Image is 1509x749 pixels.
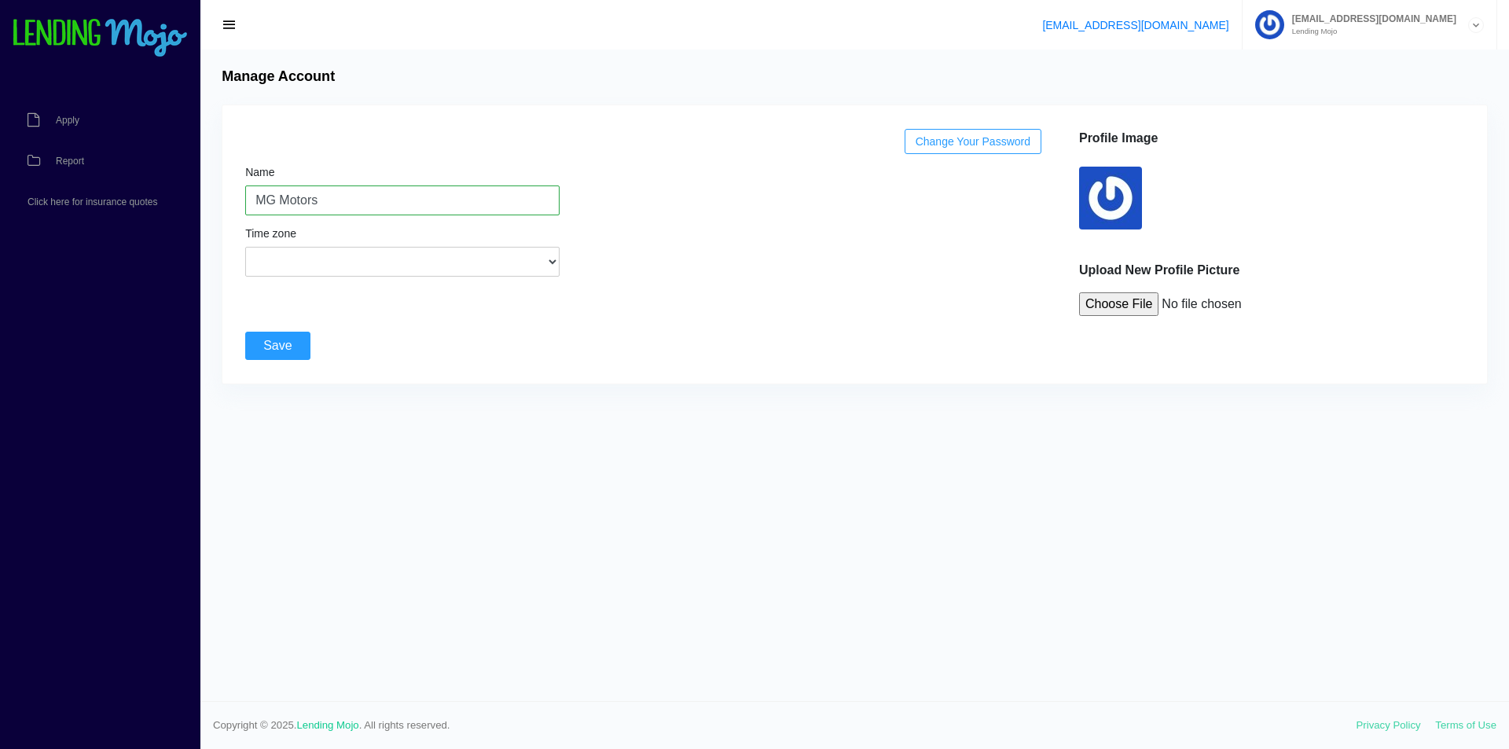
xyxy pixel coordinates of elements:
a: Terms of Use [1435,719,1496,731]
a: [EMAIL_ADDRESS][DOMAIN_NAME] [1042,19,1228,31]
a: Lending Mojo [297,719,359,731]
b: Profile Image [1079,131,1158,145]
h4: Manage Account [222,68,335,86]
img: Profile image [1255,10,1284,39]
img: logo-small.png [12,19,189,58]
small: Lending Mojo [1284,28,1456,35]
span: Click here for insurance quotes [28,197,157,207]
span: Report [56,156,84,166]
b: Upload New Profile Picture [1079,263,1239,277]
span: Apply [56,116,79,125]
a: Change Your Password [905,129,1041,154]
label: Name [245,167,274,178]
a: Privacy Policy [1357,719,1421,731]
input: Save [245,332,310,360]
span: Copyright © 2025. . All rights reserved. [213,718,1357,733]
span: [EMAIL_ADDRESS][DOMAIN_NAME] [1284,14,1456,24]
img: profile image [1079,167,1142,229]
label: Time zone [245,228,296,239]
